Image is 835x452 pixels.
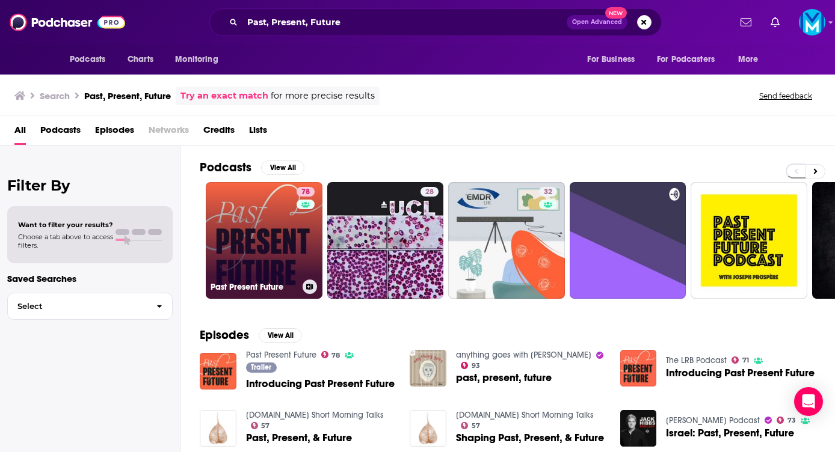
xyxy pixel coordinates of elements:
a: Episodes [95,120,134,145]
a: Introducing Past Present Future [620,350,657,386]
span: Networks [149,120,189,145]
a: 78Past Present Future [206,182,322,299]
a: Israel: Past, Present, Future [666,428,794,438]
a: Past, Present, & Future [246,433,352,443]
p: Saved Searches [7,273,173,284]
a: Jack Hibbs Podcast [666,415,760,426]
a: 28 [327,182,444,299]
a: Introducing Past Present Future [246,379,395,389]
a: 78 [297,187,315,197]
span: 57 [261,423,270,429]
span: for more precise results [271,89,375,103]
a: Credits [203,120,235,145]
button: open menu [61,48,121,71]
button: Select [7,293,173,320]
span: 78 [301,186,310,198]
span: For Podcasters [657,51,715,68]
img: Shaping Past, Present, & Future [410,410,446,447]
span: For Business [587,51,635,68]
h3: Past, Present, Future [84,90,171,102]
a: Dhammatalks.org Short Morning Talks [456,410,594,420]
a: The LRB Podcast [666,355,727,365]
span: Want to filter your results? [18,221,113,229]
a: Show notifications dropdown [736,12,756,32]
button: Show profile menu [799,9,825,35]
button: Open AdvancedNew [567,15,627,29]
a: PodcastsView All [200,160,304,175]
img: Past, Present, & Future [200,410,236,447]
button: open menu [730,48,774,71]
span: Charts [128,51,153,68]
img: Israel: Past, Present, Future [620,410,657,447]
span: 28 [425,186,434,198]
h2: Episodes [200,328,249,343]
span: 71 [742,358,749,363]
button: Send feedback [756,91,816,101]
span: 57 [472,423,480,429]
span: New [605,7,627,19]
a: Lists [249,120,267,145]
span: 78 [331,353,340,358]
h2: Podcasts [200,160,251,175]
a: All [14,120,26,145]
a: Try an exact match [180,89,268,103]
a: 78 [321,351,340,358]
a: anything goes with emma chamberlain [456,350,591,360]
a: EpisodesView All [200,328,302,343]
div: Search podcasts, credits, & more... [209,8,662,36]
button: View All [261,160,304,175]
a: 71 [732,356,749,364]
button: View All [259,328,302,343]
button: open menu [649,48,732,71]
span: 73 [787,418,796,423]
span: Open Advanced [572,19,622,25]
a: Dhammatalks.org Short Morning Talks [246,410,384,420]
a: 32 [448,182,565,299]
div: Open Intercom Messenger [794,387,823,416]
span: 32 [544,186,552,198]
a: 57 [251,422,270,429]
img: Podchaser - Follow, Share and Rate Podcasts [10,11,125,34]
img: User Profile [799,9,825,35]
span: More [738,51,759,68]
span: Choose a tab above to access filters. [18,233,113,249]
a: 28 [421,187,439,197]
a: 93 [461,362,480,369]
h3: Past Present Future [211,282,298,292]
span: Logged in as katepacholek [799,9,825,35]
span: Podcasts [70,51,105,68]
a: Introducing Past Present Future [666,368,815,378]
span: Shaping Past, Present, & Future [456,433,604,443]
h2: Filter By [7,177,173,194]
span: Monitoring [175,51,218,68]
a: past, present, future [456,373,552,383]
span: 93 [472,363,480,368]
a: Charts [120,48,161,71]
a: 57 [461,422,480,429]
a: 32 [539,187,557,197]
span: Select [8,302,147,310]
input: Search podcasts, credits, & more... [242,13,567,32]
img: Introducing Past Present Future [200,353,236,389]
a: Podcasts [40,120,81,145]
h3: Search [40,90,70,102]
span: Trailer [251,364,271,371]
a: Past Present Future [246,350,316,360]
img: past, present, future [410,350,446,386]
button: open menu [579,48,650,71]
button: open menu [167,48,233,71]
